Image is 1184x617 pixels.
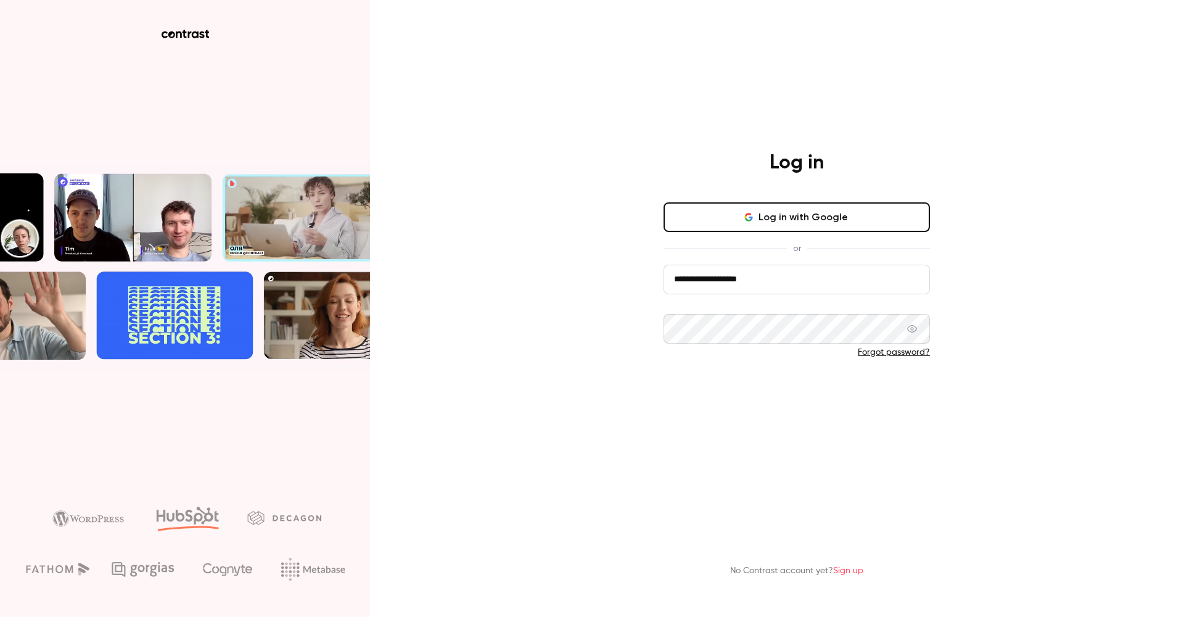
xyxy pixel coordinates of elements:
a: Forgot password? [858,348,930,357]
a: Sign up [833,566,863,575]
button: Log in with Google [664,202,930,232]
button: Log in [664,378,930,408]
img: decagon [247,511,321,524]
span: or [787,242,807,255]
p: No Contrast account yet? [730,565,863,578]
h4: Log in [770,151,824,175]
